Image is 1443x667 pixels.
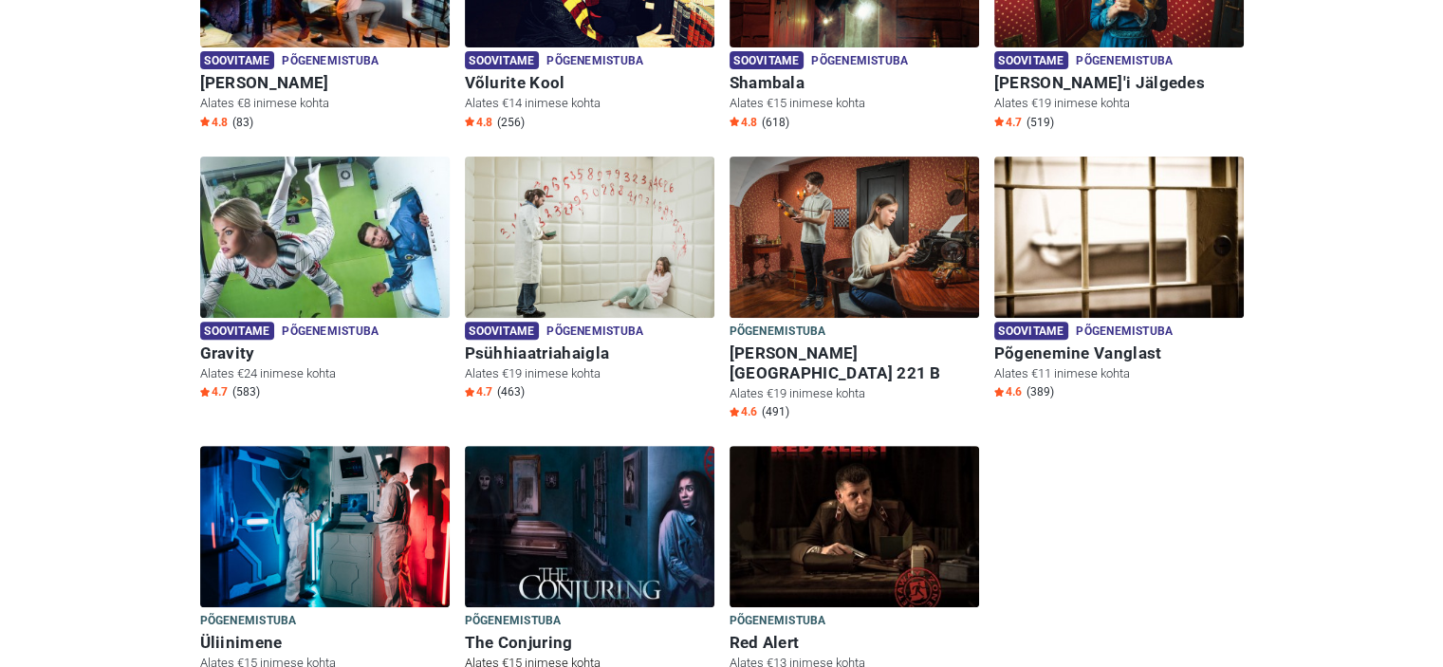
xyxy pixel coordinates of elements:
[1076,322,1173,343] span: Põgenemistuba
[730,157,979,318] img: Baker Street 221 B
[730,633,979,653] h6: Red Alert
[1027,384,1054,399] span: (389)
[730,407,739,417] img: Star
[811,51,908,72] span: Põgenemistuba
[465,51,540,69] span: Soovitame
[994,157,1244,404] a: Põgenemine Vanglast Soovitame Põgenemistuba Põgenemine Vanglast Alates €11 inimese kohta Star4.6 ...
[200,117,210,126] img: Star
[730,51,805,69] span: Soovitame
[994,95,1244,112] p: Alates €19 inimese kohta
[465,117,474,126] img: Star
[762,404,789,419] span: (491)
[465,611,562,632] span: Põgenemistuba
[497,115,525,130] span: (256)
[994,322,1069,340] span: Soovitame
[465,157,714,318] img: Psühhiaatriahaigla
[1027,115,1054,130] span: (519)
[465,115,492,130] span: 4.8
[730,322,826,343] span: Põgenemistuba
[762,115,789,130] span: (618)
[730,157,979,424] a: Baker Street 221 B Põgenemistuba [PERSON_NAME][GEOGRAPHIC_DATA] 221 B Alates €19 inimese kohta St...
[465,387,474,397] img: Star
[730,95,979,112] p: Alates €15 inimese kohta
[200,51,275,69] span: Soovitame
[497,384,525,399] span: (463)
[730,385,979,402] p: Alates €19 inimese kohta
[465,343,714,363] h6: Psühhiaatriahaigla
[994,51,1069,69] span: Soovitame
[200,95,450,112] p: Alates €8 inimese kohta
[994,115,1022,130] span: 4.7
[1076,51,1173,72] span: Põgenemistuba
[465,73,714,93] h6: Võlurite Kool
[465,157,714,404] a: Psühhiaatriahaigla Soovitame Põgenemistuba Psühhiaatriahaigla Alates €19 inimese kohta Star4.7 (463)
[465,384,492,399] span: 4.7
[546,322,643,343] span: Põgenemistuba
[465,322,540,340] span: Soovitame
[200,157,450,318] img: Gravity
[200,157,450,404] a: Gravity Soovitame Põgenemistuba Gravity Alates €24 inimese kohta Star4.7 (583)
[730,446,979,607] img: Red Alert
[994,73,1244,93] h6: [PERSON_NAME]'i Jälgedes
[994,365,1244,382] p: Alates €11 inimese kohta
[730,611,826,632] span: Põgenemistuba
[200,611,297,632] span: Põgenemistuba
[994,384,1022,399] span: 4.6
[200,322,275,340] span: Soovitame
[730,73,979,93] h6: Shambala
[994,157,1244,318] img: Põgenemine Vanglast
[465,446,714,607] img: The Conjuring
[200,387,210,397] img: Star
[200,73,450,93] h6: [PERSON_NAME]
[232,115,253,130] span: (83)
[200,446,450,607] img: Üliinimene
[282,51,379,72] span: Põgenemistuba
[546,51,643,72] span: Põgenemistuba
[200,384,228,399] span: 4.7
[994,387,1004,397] img: Star
[730,117,739,126] img: Star
[200,633,450,653] h6: Üliinimene
[465,365,714,382] p: Alates €19 inimese kohta
[994,343,1244,363] h6: Põgenemine Vanglast
[730,115,757,130] span: 4.8
[465,95,714,112] p: Alates €14 inimese kohta
[200,365,450,382] p: Alates €24 inimese kohta
[200,115,228,130] span: 4.8
[282,322,379,343] span: Põgenemistuba
[730,404,757,419] span: 4.6
[730,343,979,383] h6: [PERSON_NAME][GEOGRAPHIC_DATA] 221 B
[200,343,450,363] h6: Gravity
[232,384,260,399] span: (583)
[465,633,714,653] h6: The Conjuring
[994,117,1004,126] img: Star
